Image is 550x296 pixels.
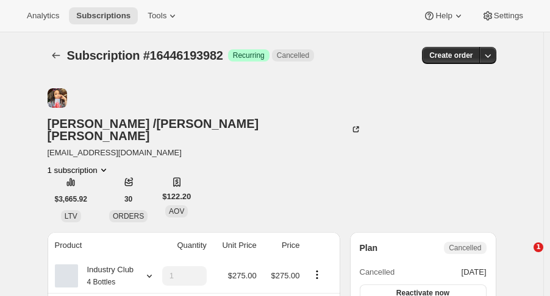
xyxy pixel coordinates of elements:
[20,7,66,24] button: Analytics
[169,207,184,216] span: AOV
[124,194,132,204] span: 30
[48,118,362,142] div: [PERSON_NAME] /[PERSON_NAME] [PERSON_NAME]
[55,194,87,204] span: $3,665.92
[148,232,210,259] th: Quantity
[416,7,471,24] button: Help
[474,7,530,24] button: Settings
[271,271,300,280] span: $275.00
[435,11,452,21] span: Help
[140,7,186,24] button: Tools
[148,11,166,21] span: Tools
[360,242,378,254] h2: Plan
[48,232,148,259] th: Product
[48,164,110,176] button: Product actions
[27,11,59,21] span: Analytics
[78,264,134,288] div: Industry Club
[69,7,138,24] button: Subscriptions
[307,268,327,281] button: Product actions
[422,47,480,64] button: Create order
[67,49,223,62] span: Subscription #16446193982
[233,51,265,60] span: Recurring
[277,51,309,60] span: Cancelled
[48,191,95,208] button: $3,665.92
[449,243,481,253] span: Cancelled
[65,212,77,220] span: LTV
[48,88,67,108] span: Kimberly /Adriana Joseph
[113,212,144,220] span: ORDERS
[48,47,65,64] button: Subscriptions
[162,191,191,203] span: $122.20
[228,271,257,280] span: $275.00
[429,51,473,60] span: Create order
[534,242,543,252] span: 1
[117,191,140,208] button: 30
[76,11,130,21] span: Subscriptions
[87,278,116,286] small: 4 Bottles
[210,232,260,259] th: Unit Price
[462,266,487,278] span: [DATE]
[48,147,362,159] span: [EMAIL_ADDRESS][DOMAIN_NAME]
[260,232,304,259] th: Price
[494,11,523,21] span: Settings
[360,266,395,278] span: Cancelled
[509,242,538,272] iframe: Intercom live chat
